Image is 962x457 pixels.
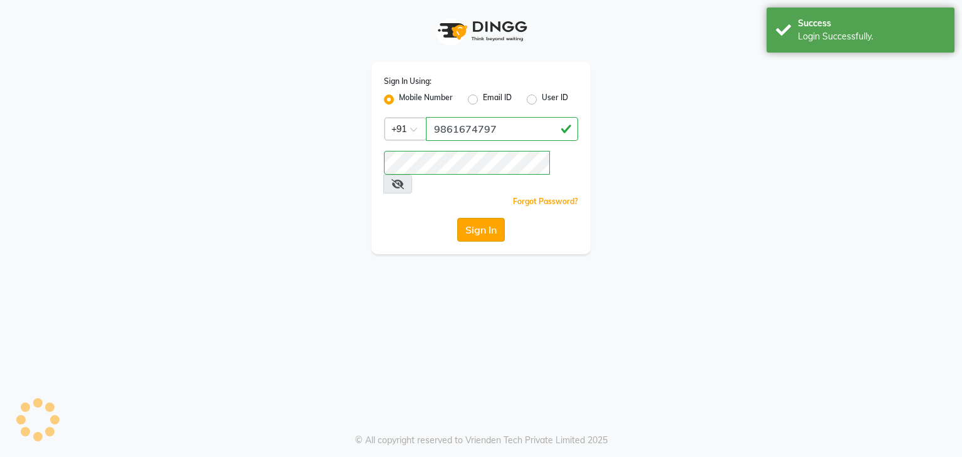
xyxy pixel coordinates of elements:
[798,30,945,43] div: Login Successfully.
[483,92,512,107] label: Email ID
[399,92,453,107] label: Mobile Number
[457,218,505,242] button: Sign In
[798,17,945,30] div: Success
[384,151,550,175] input: Username
[431,13,531,49] img: logo1.svg
[426,117,578,141] input: Username
[542,92,568,107] label: User ID
[513,197,578,206] a: Forgot Password?
[384,76,432,87] label: Sign In Using:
